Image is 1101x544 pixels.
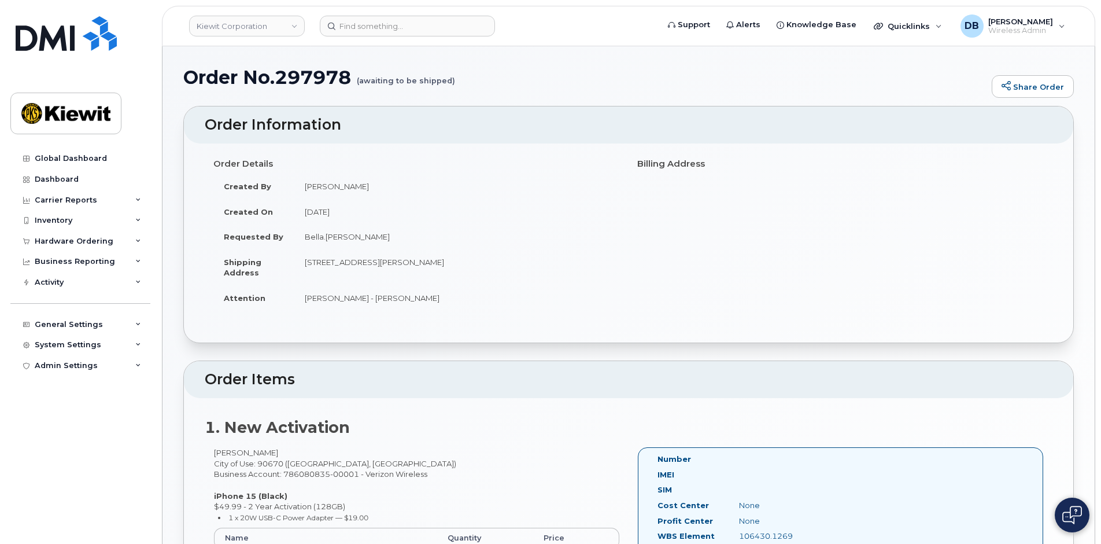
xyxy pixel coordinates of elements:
td: [PERSON_NAME] - [PERSON_NAME] [294,285,620,311]
div: None [730,516,845,527]
td: [DATE] [294,199,620,225]
div: 106430.1269 [730,531,845,542]
h2: Order Items [205,372,1052,388]
label: SIM [657,484,672,495]
strong: Requested By [224,232,283,241]
label: Number [657,454,691,465]
strong: Created On [224,207,273,216]
div: None [730,500,845,511]
strong: Attention [224,293,265,303]
small: (awaiting to be shipped) [357,67,455,85]
strong: iPhone 15 (Black) [214,491,287,501]
a: Share Order [992,75,1074,98]
h1: Order No.297978 [183,67,986,87]
strong: 1. New Activation [205,418,350,437]
td: [STREET_ADDRESS][PERSON_NAME] [294,249,620,285]
img: Open chat [1062,506,1082,524]
label: IMEI [657,469,674,480]
strong: Created By [224,182,271,191]
h4: Billing Address [637,159,1044,169]
h4: Order Details [213,159,620,169]
strong: Shipping Address [224,258,261,278]
td: [PERSON_NAME] [294,174,620,199]
td: Bella.[PERSON_NAME] [294,224,620,249]
label: WBS Element [657,531,715,542]
label: Profit Center [657,516,713,527]
small: 1 x 20W USB-C Power Adapter — $19.00 [228,513,368,522]
label: Cost Center [657,500,709,511]
h2: Order Information [205,117,1052,133]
